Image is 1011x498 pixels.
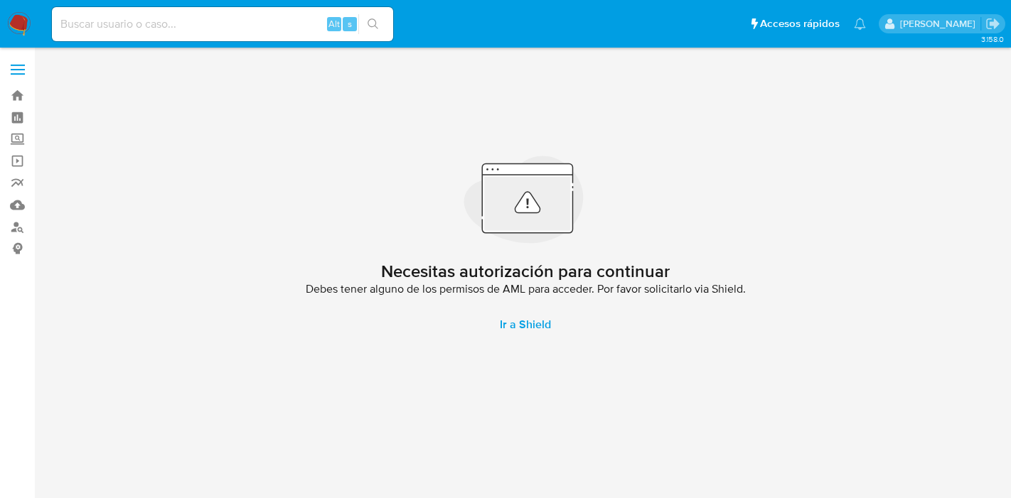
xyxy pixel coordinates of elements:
span: s [348,17,352,31]
span: Accesos rápidos [760,16,840,31]
a: Ir a Shield [483,308,568,342]
a: Salir [985,16,1000,31]
p: belen.palamara@mercadolibre.com [900,17,980,31]
button: search-icon [358,14,387,34]
span: Debes tener alguno de los permisos de AML para acceder. Por favor solicitarlo via Shield. [306,282,746,296]
span: Alt [328,17,340,31]
a: Notificaciones [854,18,866,30]
h2: Necesitas autorización para continuar [381,261,670,282]
span: Ir a Shield [500,308,551,342]
input: Buscar usuario o caso... [52,15,393,33]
